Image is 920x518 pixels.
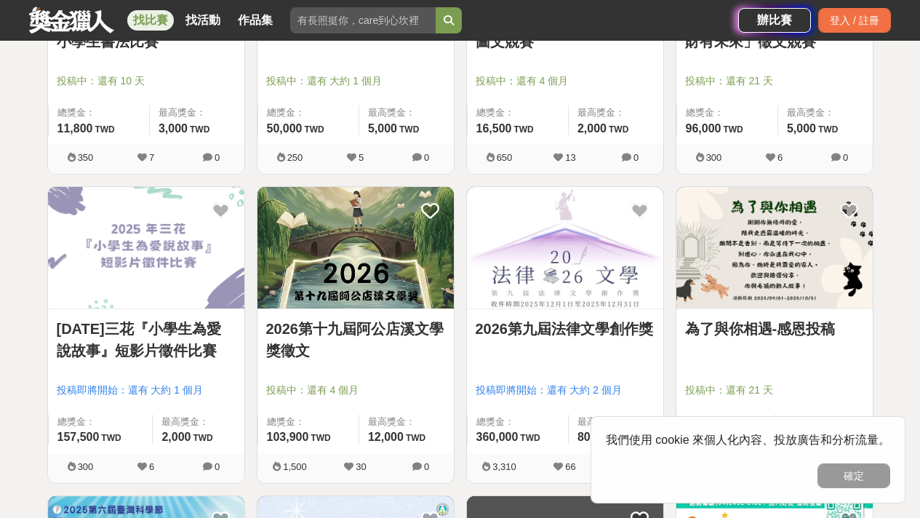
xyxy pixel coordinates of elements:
[633,152,639,163] span: 0
[738,8,811,33] a: 辦比賽
[577,105,655,120] span: 最高獎金：
[267,431,309,443] span: 103,900
[159,122,188,135] span: 3,000
[685,383,864,398] span: 投稿中：還有 21 天
[161,415,235,429] span: 最高獎金：
[686,415,766,429] span: 總獎金：
[287,152,303,163] span: 250
[777,152,783,163] span: 6
[565,461,575,472] span: 66
[577,415,655,429] span: 最高獎金：
[606,434,890,446] span: 我們使用 cookie 來個人化內容、投放廣告和分析流量。
[787,122,816,135] span: 5,000
[476,431,519,443] span: 360,000
[424,461,429,472] span: 0
[368,105,445,120] span: 最高獎金：
[267,105,350,120] span: 總獎金：
[48,187,244,308] img: Cover Image
[492,461,516,472] span: 3,310
[304,124,324,135] span: TWD
[257,187,454,308] img: Cover Image
[784,415,864,429] span: 最高獎金：
[232,10,279,31] a: 作品集
[520,433,540,443] span: TWD
[676,187,873,308] img: Cover Image
[686,105,769,120] span: 總獎金：
[57,73,236,89] span: 投稿中：還有 10 天
[149,152,154,163] span: 7
[609,124,628,135] span: TWD
[266,73,445,89] span: 投稿中：還有 大約 1 個月
[723,124,743,135] span: TWD
[817,463,890,488] button: 確定
[676,187,873,309] a: Cover Image
[311,433,330,443] span: TWD
[290,7,436,33] input: 有長照挺你，care到心坎裡！青春出手，拍出照顧 影音徵件活動
[497,152,513,163] span: 650
[48,187,244,309] a: Cover Image
[467,187,663,308] img: Cover Image
[57,383,236,398] span: 投稿即將開始：還有 大約 1 個月
[818,8,891,33] div: 登入 / 註冊
[706,152,722,163] span: 300
[266,318,445,362] a: 2026第十九屆阿公店溪文學獎徵文
[283,461,307,472] span: 1,500
[399,124,419,135] span: TWD
[57,122,93,135] span: 11,800
[476,105,559,120] span: 總獎金：
[57,415,144,429] span: 總獎金：
[577,122,607,135] span: 2,000
[368,415,445,429] span: 最高獎金：
[476,73,655,89] span: 投稿中：還有 4 個月
[101,433,121,443] span: TWD
[215,461,220,472] span: 0
[78,152,94,163] span: 350
[215,152,220,163] span: 0
[368,431,404,443] span: 12,000
[57,318,236,362] a: [DATE]三花『小學生為愛說故事』短影片徵件比賽
[467,187,663,309] a: Cover Image
[577,431,613,443] span: 80,000
[267,122,303,135] span: 50,000
[476,383,655,398] span: 投稿即將開始：還有 大約 2 個月
[267,415,350,429] span: 總獎金：
[476,122,512,135] span: 16,500
[424,152,429,163] span: 0
[359,152,364,163] span: 5
[565,152,575,163] span: 13
[161,431,191,443] span: 2,000
[818,124,838,135] span: TWD
[686,122,721,135] span: 96,000
[513,124,533,135] span: TWD
[190,124,209,135] span: TWD
[149,461,154,472] span: 6
[406,433,425,443] span: TWD
[95,124,114,135] span: TWD
[476,318,655,340] a: 2026第九屆法律文學創作獎
[685,318,864,340] a: 為了與你相遇-感恩投稿
[57,105,140,120] span: 總獎金：
[159,105,236,120] span: 最高獎金：
[180,10,226,31] a: 找活動
[266,383,445,398] span: 投稿中：還有 4 個月
[843,152,848,163] span: 0
[476,415,559,429] span: 總獎金：
[257,187,454,309] a: Cover Image
[685,73,864,89] span: 投稿中：還有 21 天
[193,433,212,443] span: TWD
[368,122,397,135] span: 5,000
[787,105,864,120] span: 最高獎金：
[356,461,366,472] span: 30
[127,10,174,31] a: 找比賽
[57,431,100,443] span: 157,500
[78,461,94,472] span: 300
